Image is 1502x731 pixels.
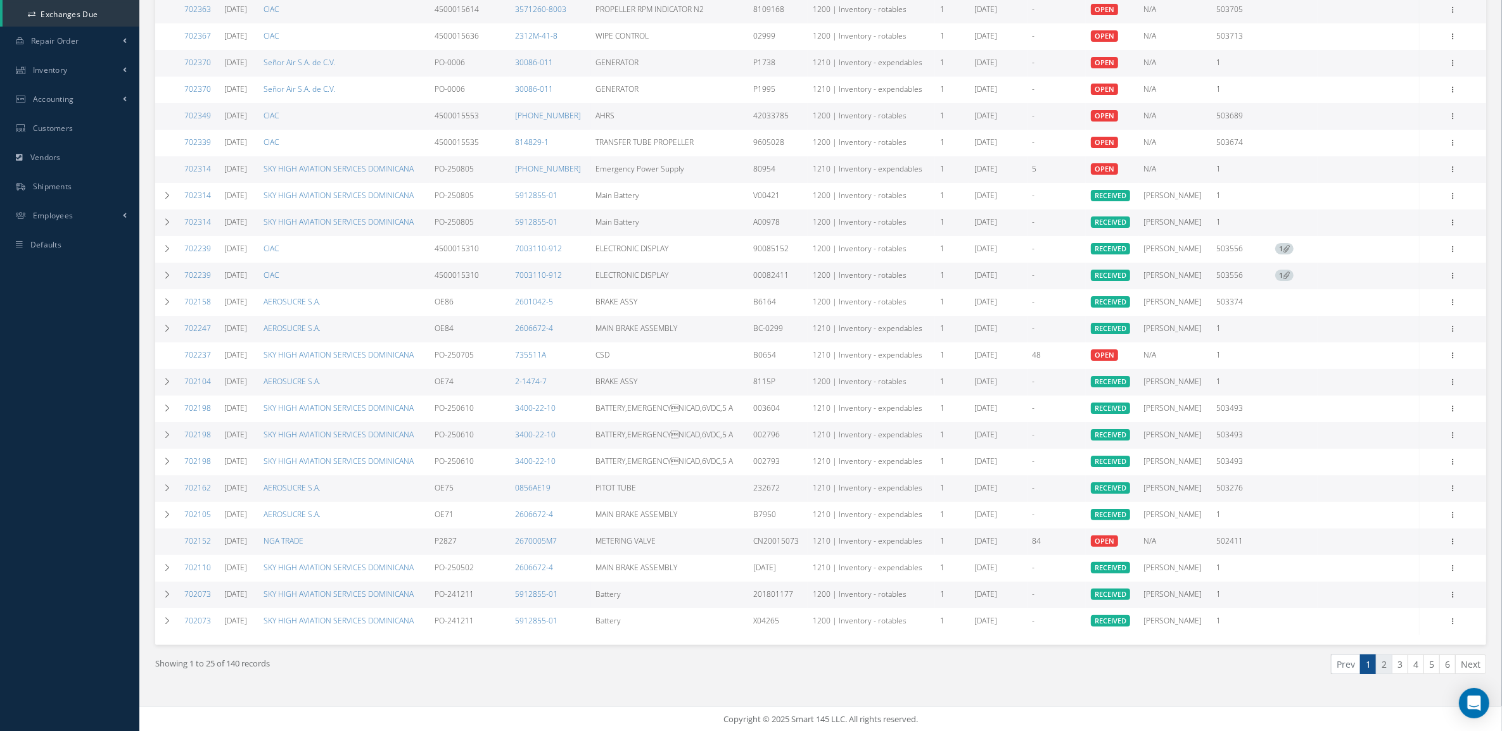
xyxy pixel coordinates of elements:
a: 5 [1423,654,1440,674]
td: CSD [591,342,748,369]
a: 702073 [184,589,211,599]
a: 5912855-01 [515,615,557,626]
td: 1210 | Inventory - expendables [808,422,936,449]
td: 002793 [748,449,808,475]
a: 2670005M7 [515,535,557,546]
td: [DATE] [219,156,259,183]
td: BRAKE ASSY [591,369,748,396]
td: [DATE] [219,289,259,316]
a: 702198 [184,429,211,440]
a: 702110 [184,562,211,573]
a: 702162 [184,482,211,493]
td: [DATE] [219,183,259,209]
td: 1210 | Inventory - expendables [808,156,936,183]
span: RECEIVED [1091,376,1130,387]
td: [DATE] [219,236,259,263]
a: 702239 [184,270,211,280]
td: - [1028,449,1086,475]
td: 4500015636 [430,23,509,50]
a: 814829-1 [515,137,549,147]
span: Repair Order [31,35,79,46]
td: - [1028,396,1086,422]
td: 1200 | Inventory - rotables [808,23,936,50]
a: SKY HIGH AVIATION SERVICES DOMINICANA [264,349,414,360]
a: 702363 [184,4,211,15]
td: 503556 [1211,263,1251,289]
td: 503374 [1211,289,1251,316]
td: - [1028,236,1086,263]
td: 1 [935,342,969,369]
a: 6 [1439,654,1456,674]
a: 702370 [184,57,211,68]
span: OPEN [1091,57,1118,68]
td: Emergency Power Supply [591,156,748,183]
a: 5912855-01 [515,589,557,599]
a: 3400-22-10 [515,403,556,413]
td: 1 [1211,183,1251,209]
td: N/A [1138,23,1211,50]
td: PITOT TUBE [591,475,748,502]
a: 0856AE19 [515,482,551,493]
span: Accounting [33,94,74,104]
td: N/A [1138,103,1211,130]
td: 1 [935,475,969,502]
td: [DATE] [969,50,1027,77]
a: 702105 [184,509,211,520]
td: [DATE] [219,130,259,156]
td: PO-250705 [430,342,509,369]
td: 1 [935,50,969,77]
a: 2312M-41-8 [515,30,557,41]
span: Inventory [33,65,68,75]
td: [DATE] [219,422,259,449]
a: CIAC [264,4,279,15]
a: 702314 [184,190,211,201]
td: 1 [1211,77,1251,103]
a: 30086-011 [515,57,553,68]
td: 503493 [1211,422,1251,449]
td: OE75 [430,475,509,502]
a: CIAC [264,137,279,147]
td: OE74 [430,369,509,396]
td: - [1028,50,1086,77]
td: 232672 [748,475,808,502]
td: [PERSON_NAME] [1138,449,1211,475]
td: 1 [935,156,969,183]
a: SKY HIGH AVIATION SERVICES DOMINICANA [264,589,414,599]
span: RECEIVED [1091,403,1130,414]
td: 503689 [1211,103,1251,130]
a: 2-1474-7 [515,376,547,387]
a: 702314 [184,216,211,227]
td: 003604 [748,396,808,422]
td: 48 [1028,342,1086,369]
span: Customers [33,123,73,134]
a: SKY HIGH AVIATION SERVICES DOMINICANA [264,456,414,466]
td: - [1028,316,1086,342]
td: - [1028,183,1086,209]
td: 1 [1211,209,1251,236]
td: [PERSON_NAME] [1138,236,1211,263]
a: 702152 [184,535,211,546]
td: 5 [1028,156,1086,183]
a: 2606672-4 [515,562,553,573]
td: 1 [935,183,969,209]
td: Main Battery [591,183,748,209]
td: 4500015553 [430,103,509,130]
td: [DATE] [969,475,1027,502]
td: MAIN BRAKE ASSEMBLY [591,316,748,342]
td: N/A [1138,130,1211,156]
td: 1200 | Inventory - rotables [808,183,936,209]
a: 702370 [184,84,211,94]
span: Shipments [33,181,72,192]
a: SKY HIGH AVIATION SERVICES DOMINICANA [264,163,414,174]
td: [DATE] [219,369,259,396]
td: OE84 [430,316,509,342]
span: RECEIVED [1091,216,1130,228]
a: 702073 [184,615,211,626]
div: Open Intercom Messenger [1459,688,1489,718]
td: [DATE] [969,422,1027,449]
td: 1 [935,396,969,422]
span: OPEN [1091,349,1118,361]
a: 7003110-912 [515,243,562,254]
td: 503674 [1211,130,1251,156]
td: [DATE] [219,475,259,502]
